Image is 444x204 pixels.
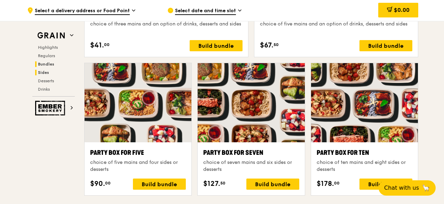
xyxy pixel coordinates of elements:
span: $127. [203,179,220,189]
span: $41. [90,40,104,51]
div: choice of ten mains and eight sides or desserts [317,159,412,173]
span: 00 [334,180,340,186]
span: $67. [260,40,273,51]
span: Select date and time slot [175,7,236,15]
div: Party Box for Seven [203,148,299,158]
span: Bundles [38,62,54,67]
span: Select a delivery address or Food Point [35,7,130,15]
span: $90. [90,179,105,189]
div: Build bundle [190,40,243,51]
div: Build bundle [359,40,412,51]
div: Build bundle [133,179,186,190]
div: choice of five mains and four sides or desserts [90,159,186,173]
img: Ember Smokery web logo [35,101,67,115]
span: Sides [38,70,49,75]
button: Chat with us🦙 [379,180,436,196]
div: Build bundle [246,179,299,190]
span: 00 [105,180,111,186]
div: Party Box for Five [90,148,186,158]
span: Drinks [38,87,50,92]
span: 50 [273,42,279,47]
span: 00 [104,42,110,47]
span: 50 [220,180,225,186]
div: Party Box for Ten [317,148,412,158]
span: Highlights [38,45,58,50]
div: choice of seven mains and six sides or desserts [203,159,299,173]
span: Chat with us [384,184,419,192]
span: Desserts [38,78,54,83]
span: $178. [317,179,334,189]
div: choice of five mains and an option of drinks, desserts and sides [260,21,412,28]
span: $0.00 [394,7,410,13]
img: Grain web logo [35,29,67,42]
span: 🦙 [422,184,430,192]
div: Build bundle [359,179,412,190]
div: choice of three mains and an option of drinks, desserts and sides [90,21,243,28]
span: Regulars [38,53,55,58]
